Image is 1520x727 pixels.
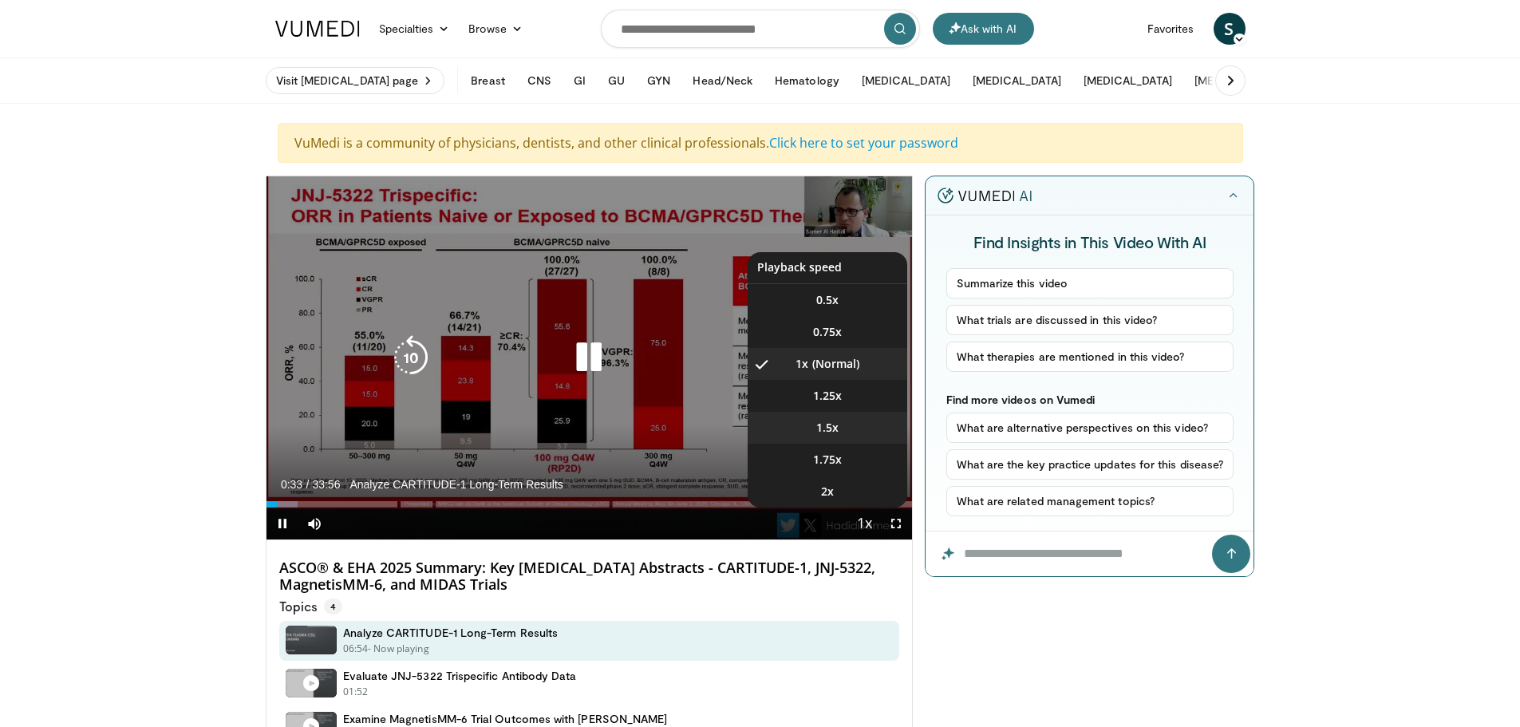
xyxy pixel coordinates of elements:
button: What are related management topics? [946,486,1234,516]
img: VuMedi Logo [275,21,360,37]
input: Question for the AI [926,531,1254,576]
span: 4 [324,599,342,614]
button: [MEDICAL_DATA] [963,65,1071,97]
button: [MEDICAL_DATA] [852,65,960,97]
button: Playback Rate [848,508,880,539]
img: vumedi-ai-logo.v2.svg [938,188,1032,203]
span: Analyze CARTITUDE-1 Long-Term Results [349,477,563,492]
h4: Analyze CARTITUDE-1 Long-Term Results [343,626,559,640]
div: Progress Bar [266,501,913,508]
button: What are alternative perspectives on this video? [946,413,1234,443]
a: Visit [MEDICAL_DATA] page [266,67,445,94]
a: Favorites [1138,13,1204,45]
button: [MEDICAL_DATA] [1185,65,1293,97]
div: VuMedi is a community of physicians, dentists, and other clinical professionals. [278,123,1243,163]
a: Specialties [369,13,460,45]
span: 1x [796,356,808,372]
button: What trials are discussed in this video? [946,305,1234,335]
p: 06:54 [343,642,369,656]
button: [MEDICAL_DATA] [1074,65,1182,97]
button: What therapies are mentioned in this video? [946,342,1234,372]
button: GYN [638,65,680,97]
button: Pause [266,508,298,539]
span: 1.75x [813,452,842,468]
input: Search topics, interventions [601,10,920,48]
span: 0:33 [281,478,302,491]
h4: ASCO® & EHA 2025 Summary: Key [MEDICAL_DATA] Abstracts - CARTITUDE-1, JNJ-5322, MagnetisMM-6, and... [279,559,900,594]
button: Breast [461,65,514,97]
button: Head/Neck [683,65,762,97]
span: 1.25x [813,388,842,404]
p: Find more videos on Vumedi [946,393,1234,406]
h4: Find Insights in This Video With AI [946,231,1234,252]
p: Topics [279,599,342,614]
span: 33:56 [312,478,340,491]
span: 0.5x [816,292,839,308]
span: 0.75x [813,324,842,340]
a: Browse [459,13,532,45]
button: Fullscreen [880,508,912,539]
button: GU [598,65,634,97]
p: - Now playing [368,642,429,656]
a: S [1214,13,1246,45]
button: Summarize this video [946,268,1234,298]
p: 01:52 [343,685,369,699]
button: Hematology [765,65,849,97]
span: 2x [821,484,834,500]
video-js: Video Player [266,176,913,540]
h4: Evaluate JNJ-5322 Trispecific Antibody Data [343,669,577,683]
span: / [306,478,310,491]
button: GI [564,65,595,97]
button: Mute [298,508,330,539]
button: CNS [518,65,561,97]
button: What are the key practice updates for this disease? [946,449,1234,480]
button: Ask with AI [933,13,1034,45]
a: Click here to set your password [769,134,958,152]
span: 1.5x [816,420,839,436]
h4: Examine MagnetisMM-6 Trial Outcomes with [PERSON_NAME] [343,712,668,726]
